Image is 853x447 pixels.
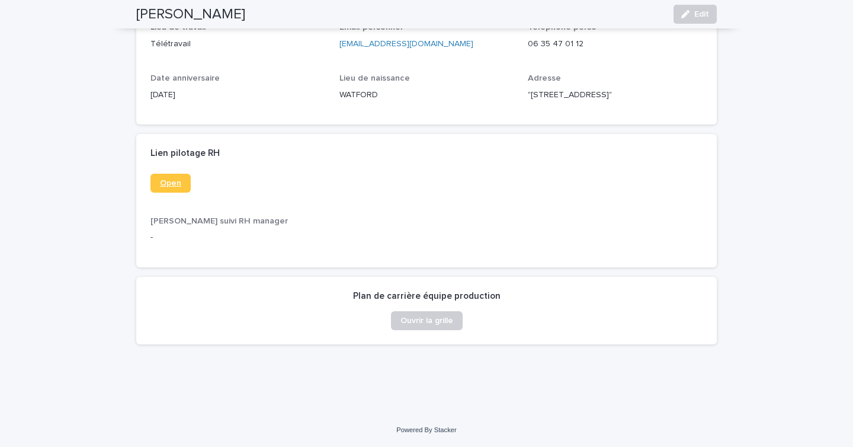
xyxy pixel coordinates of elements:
span: Lieu de naissance [339,74,410,82]
p: Télétravail [150,38,325,50]
button: Edit [674,5,717,24]
a: Powered By Stacker [396,426,456,433]
span: [PERSON_NAME] suivi RH manager [150,217,288,225]
p: [DATE] [150,89,325,101]
a: Ouvrir la grille [391,311,463,330]
a: [EMAIL_ADDRESS][DOMAIN_NAME] [339,40,473,48]
h2: Lien pilotage RH [150,148,220,159]
span: Date anniversaire [150,74,220,82]
span: Ouvrir la grille [400,317,453,325]
p: "[STREET_ADDRESS]" [528,89,703,101]
h2: Plan de carrière équipe production [353,291,501,302]
span: Edit [694,10,709,18]
h2: [PERSON_NAME] [136,6,245,23]
a: 06 35 47 01 12 [528,40,583,48]
p: - [150,231,703,244]
a: Open [150,174,191,193]
p: WATFORD [339,89,514,101]
span: Open [160,179,181,187]
span: Adresse [528,74,561,82]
